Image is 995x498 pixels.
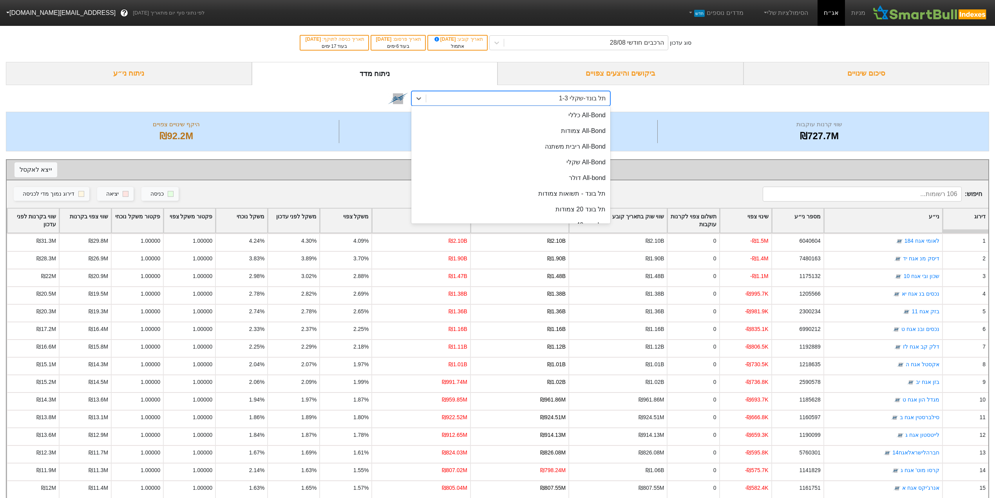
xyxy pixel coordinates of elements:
[16,120,337,129] div: היקף שינויים צפויים
[547,290,566,298] div: ₪1.38B
[646,360,664,369] div: ₪1.01B
[193,272,212,280] div: 1.00000
[893,485,901,493] img: tase link
[193,396,212,404] div: 1.00000
[713,272,716,280] div: 0
[353,449,369,457] div: 1.61%
[905,238,939,244] a: לאומי אגח 184
[982,360,986,369] div: 8
[36,378,56,386] div: ₪15.2M
[639,396,664,404] div: ₪961.86M
[660,129,979,143] div: ₪727.7M
[907,379,915,387] img: tase link
[249,466,264,474] div: 2.14%
[36,343,56,351] div: ₪16.6M
[639,413,664,422] div: ₪924.51M
[193,484,212,492] div: 1.00000
[639,431,664,439] div: ₪914.13M
[353,237,369,245] div: 4.09%
[249,307,264,316] div: 2.74%
[7,209,59,233] div: Toggle SortBy
[893,291,901,298] img: tase link
[903,397,939,403] a: מגדל הון אגח ט
[301,360,317,369] div: 2.07%
[36,466,56,474] div: ₪11.9M
[894,396,901,404] img: tase link
[301,325,317,333] div: 2.37%
[800,325,821,333] div: 6990212
[892,450,939,456] a: חברהלישראלאגח14
[547,360,566,369] div: ₪1.01B
[60,209,111,233] div: Toggle SortBy
[89,237,108,245] div: ₪29.8M
[249,325,264,333] div: 2.33%
[6,62,252,85] div: ניתוח ני״ע
[745,396,769,404] div: -₪693.7K
[353,396,369,404] div: 1.87%
[442,413,467,422] div: ₪922.52M
[36,396,56,404] div: ₪14.3M
[141,187,179,201] button: כניסה
[449,272,467,280] div: ₪1.47B
[41,484,56,492] div: ₪12M
[141,431,160,439] div: 1.00000
[646,290,664,298] div: ₪1.38B
[713,396,716,404] div: 0
[141,378,160,386] div: 1.00000
[249,396,264,404] div: 1.94%
[268,209,319,233] div: Toggle SortBy
[745,343,769,351] div: -₪806.5K
[150,190,164,198] div: כניסה
[905,432,939,438] a: לייטסטון אגח ג
[668,209,719,233] div: Toggle SortBy
[141,343,160,351] div: 1.00000
[800,466,821,474] div: 1141829
[713,360,716,369] div: 0
[639,449,664,457] div: ₪826.08M
[193,343,212,351] div: 1.00000
[763,187,982,202] span: חיפוש :
[141,325,160,333] div: 1.00000
[216,209,267,233] div: Toggle SortBy
[750,254,769,263] div: -₪1.4M
[442,466,467,474] div: ₪807.02M
[89,325,108,333] div: ₪16.4M
[193,237,212,245] div: 1.00000
[540,484,566,492] div: ₪807.55M
[353,431,369,439] div: 1.78%
[301,272,317,280] div: 3.02%
[193,360,212,369] div: 1.00000
[411,170,610,186] div: All-bond דולר
[36,290,56,298] div: ₪20.5M
[745,466,769,474] div: -₪575.7K
[646,466,664,474] div: ₪1.06B
[320,209,371,233] div: Toggle SortBy
[745,290,769,298] div: -₪995.7K
[451,44,464,49] span: אתמול
[903,256,939,262] a: דיסק מנ אגח יד
[442,431,467,439] div: ₪912.65M
[982,325,986,333] div: 6
[916,379,939,385] a: בזן אגח יב
[304,36,364,43] div: תאריך כניסה לתוקף :
[646,325,664,333] div: ₪1.16B
[800,449,821,457] div: 5760301
[14,164,981,176] div: שינוי צפוי לפי נייר ערך
[449,237,467,245] div: ₪2.10B
[193,413,212,422] div: 1.00000
[341,129,656,143] div: 104
[800,254,821,263] div: 7480163
[763,187,962,202] input: 106 רשומות...
[745,484,769,492] div: -₪582.4K
[141,290,160,298] div: 1.00000
[411,186,610,202] div: תל בונד - תשואות צמודות
[141,449,160,457] div: 1.00000
[301,396,317,404] div: 1.97%
[744,62,990,85] div: סיכום שינויים
[547,343,566,351] div: ₪1.12B
[249,378,264,386] div: 2.06%
[713,449,716,457] div: 0
[800,396,821,404] div: 1185628
[141,237,160,245] div: 1.00000
[912,309,939,315] a: בזק אגח 11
